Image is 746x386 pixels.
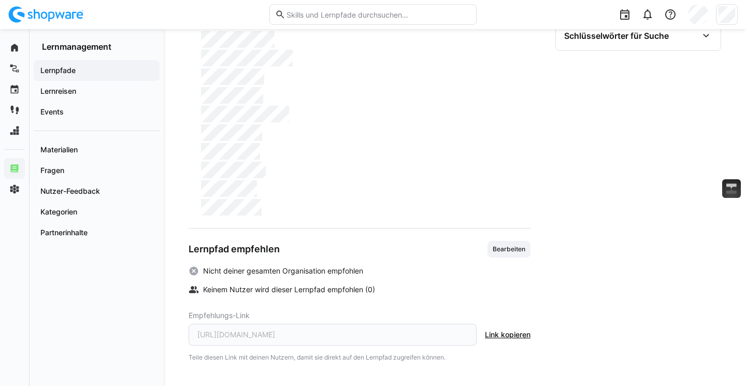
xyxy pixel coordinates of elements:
[285,10,471,19] input: Skills und Lernpfade durchsuchen…
[203,266,363,276] span: Nicht deiner gesamten Organisation empfohlen
[492,245,526,253] span: Bearbeiten
[203,284,375,295] span: Keinem Nutzer wird dieser Lernpfad empfohlen (0)
[564,31,669,41] div: Schlüsselwörter für Suche
[485,330,530,340] span: Link kopieren
[487,241,530,258] button: Bearbeiten
[189,324,477,346] div: [URL][DOMAIN_NAME]
[189,311,530,320] span: Empfehlungs-Link
[189,354,530,361] span: Teile diesen Link mit deinen Nutzern, damit sie direkt auf den Lernpfad zugreifen können.
[189,244,280,255] h3: Lernpfad empfehlen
